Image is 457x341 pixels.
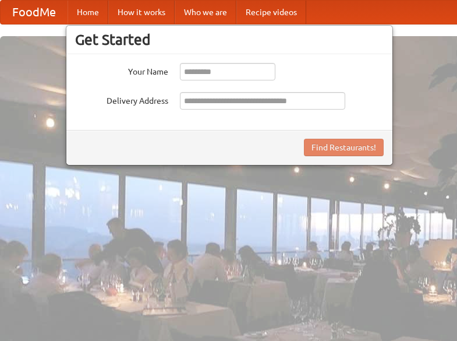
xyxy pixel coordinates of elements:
[236,1,306,24] a: Recipe videos
[175,1,236,24] a: Who we are
[108,1,175,24] a: How it works
[1,1,68,24] a: FoodMe
[75,92,168,107] label: Delivery Address
[304,139,384,156] button: Find Restaurants!
[68,1,108,24] a: Home
[75,63,168,78] label: Your Name
[75,31,384,48] h3: Get Started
